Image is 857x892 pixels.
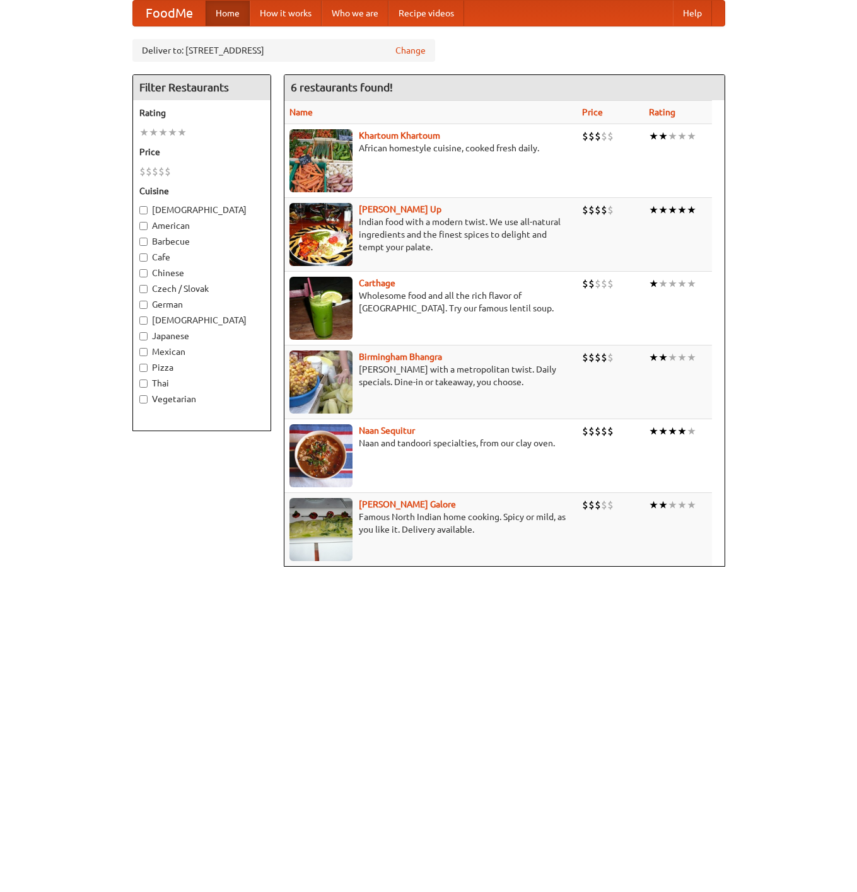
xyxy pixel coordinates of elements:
li: ★ [649,350,658,364]
li: $ [588,424,595,438]
a: Who we are [322,1,388,26]
a: Naan Sequitur [359,426,415,436]
li: $ [158,165,165,178]
h5: Price [139,146,264,158]
label: Thai [139,377,264,390]
li: ★ [177,125,187,139]
input: Mexican [139,348,148,356]
p: Famous North Indian home cooking. Spicy or mild, as you like it. Delivery available. [289,511,572,536]
li: ★ [658,129,668,143]
li: $ [595,498,601,512]
li: ★ [139,125,149,139]
b: Carthage [359,278,395,288]
label: Vegetarian [139,393,264,405]
li: $ [582,129,588,143]
p: African homestyle cuisine, cooked fresh daily. [289,142,572,154]
label: Pizza [139,361,264,374]
li: $ [146,165,152,178]
label: American [139,219,264,232]
li: $ [607,203,614,217]
li: ★ [687,498,696,512]
a: Name [289,107,313,117]
li: $ [588,277,595,291]
li: $ [165,165,171,178]
a: Khartoum Khartoum [359,130,440,141]
li: $ [588,350,595,364]
img: bhangra.jpg [289,350,353,414]
label: [DEMOGRAPHIC_DATA] [139,204,264,216]
label: Chinese [139,267,264,279]
img: carthage.jpg [289,277,353,340]
li: $ [588,203,595,217]
p: Wholesome food and all the rich flavor of [GEOGRAPHIC_DATA]. Try our famous lentil soup. [289,289,572,315]
a: Change [395,44,426,57]
a: [PERSON_NAME] Up [359,204,441,214]
p: Naan and tandoori specialties, from our clay oven. [289,437,572,449]
a: Home [206,1,250,26]
input: Japanese [139,332,148,340]
img: currygalore.jpg [289,498,353,561]
li: ★ [687,350,696,364]
li: $ [595,350,601,364]
li: ★ [668,203,677,217]
label: German [139,298,264,311]
li: ★ [677,350,687,364]
li: $ [607,129,614,143]
li: ★ [658,203,668,217]
a: Rating [649,107,675,117]
li: $ [601,203,607,217]
li: ★ [687,203,696,217]
label: Barbecue [139,235,264,248]
a: Help [673,1,712,26]
li: $ [582,203,588,217]
label: Czech / Slovak [139,282,264,295]
input: American [139,222,148,230]
ng-pluralize: 6 restaurants found! [291,81,393,93]
li: $ [607,424,614,438]
p: [PERSON_NAME] with a metropolitan twist. Daily specials. Dine-in or takeaway, you choose. [289,363,572,388]
p: Indian food with a modern twist. We use all-natural ingredients and the finest spices to delight ... [289,216,572,253]
li: ★ [658,277,668,291]
h4: Filter Restaurants [133,75,271,100]
div: Deliver to: [STREET_ADDRESS] [132,39,435,62]
li: $ [595,129,601,143]
input: Thai [139,379,148,388]
li: ★ [168,125,177,139]
li: ★ [677,277,687,291]
li: $ [595,424,601,438]
li: ★ [677,203,687,217]
li: $ [582,498,588,512]
a: Birmingham Bhangra [359,352,442,362]
input: [DEMOGRAPHIC_DATA] [139,316,148,325]
li: ★ [687,277,696,291]
li: ★ [658,498,668,512]
li: $ [601,277,607,291]
li: ★ [677,424,687,438]
li: ★ [677,498,687,512]
a: How it works [250,1,322,26]
li: $ [582,277,588,291]
li: ★ [668,277,677,291]
li: $ [607,277,614,291]
h5: Rating [139,107,264,119]
li: $ [588,129,595,143]
li: ★ [658,350,668,364]
label: Japanese [139,330,264,342]
li: ★ [649,203,658,217]
label: Mexican [139,345,264,358]
img: naansequitur.jpg [289,424,353,487]
li: $ [588,498,595,512]
li: ★ [649,424,658,438]
li: ★ [158,125,168,139]
label: Cafe [139,251,264,264]
li: ★ [687,424,696,438]
a: [PERSON_NAME] Galore [359,499,456,509]
img: khartoum.jpg [289,129,353,192]
input: Vegetarian [139,395,148,403]
li: ★ [149,125,158,139]
li: $ [582,350,588,364]
h5: Cuisine [139,185,264,197]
